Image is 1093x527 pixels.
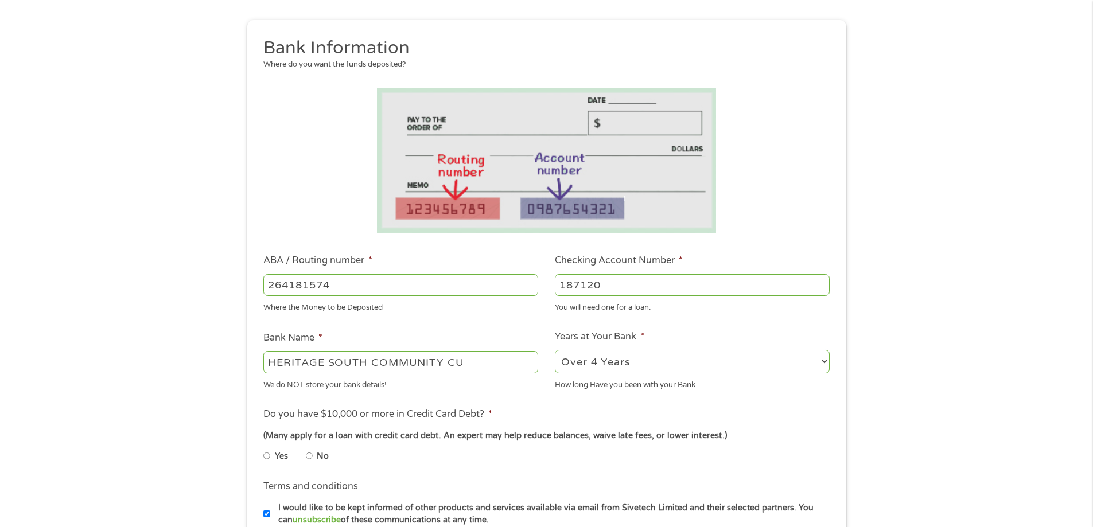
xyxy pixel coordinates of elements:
label: Yes [275,450,288,463]
div: Where do you want the funds deposited? [263,59,821,71]
input: 345634636 [555,274,830,296]
div: You will need one for a loan. [555,298,830,314]
h2: Bank Information [263,37,821,60]
label: Checking Account Number [555,255,683,267]
div: We do NOT store your bank details! [263,375,538,391]
label: Do you have $10,000 or more in Credit Card Debt? [263,408,492,420]
label: Terms and conditions [263,481,358,493]
div: (Many apply for a loan with credit card debt. An expert may help reduce balances, waive late fees... [263,430,829,442]
div: Where the Money to be Deposited [263,298,538,314]
a: unsubscribe [293,515,341,525]
label: Years at Your Bank [555,331,644,343]
label: ABA / Routing number [263,255,372,267]
label: No [317,450,329,463]
div: How long Have you been with your Bank [555,375,830,391]
input: 263177916 [263,274,538,296]
label: I would like to be kept informed of other products and services available via email from Sivetech... [270,502,833,526]
img: Routing number location [377,88,717,233]
label: Bank Name [263,332,322,344]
